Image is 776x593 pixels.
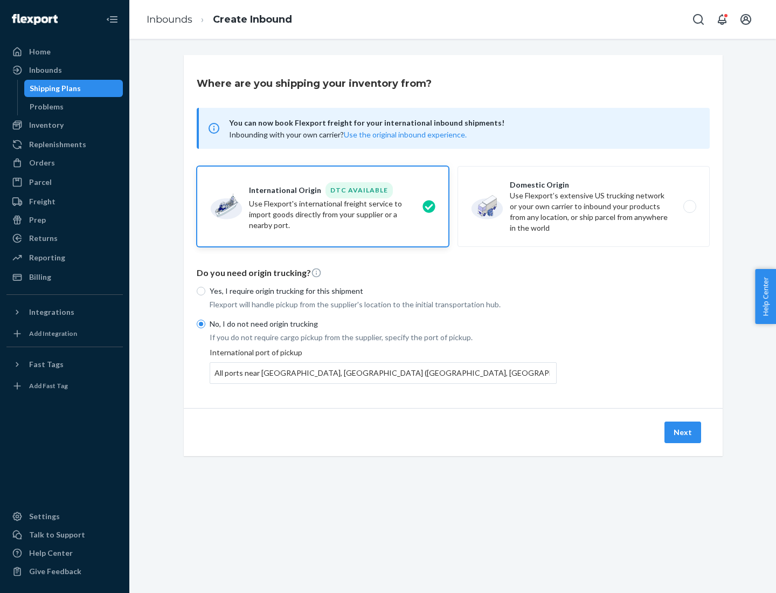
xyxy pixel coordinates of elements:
[6,526,123,543] a: Talk to Support
[29,329,77,338] div: Add Integration
[29,215,46,225] div: Prep
[29,511,60,522] div: Settings
[138,4,301,36] ol: breadcrumbs
[6,116,123,134] a: Inventory
[344,129,467,140] button: Use the original inbound experience.
[29,233,58,244] div: Returns
[29,307,74,318] div: Integrations
[197,77,432,91] h3: Where are you shipping your inventory from?
[6,174,123,191] a: Parcel
[29,359,64,370] div: Fast Tags
[29,65,62,75] div: Inbounds
[210,286,557,296] p: Yes, I require origin trucking for this shipment
[24,80,123,97] a: Shipping Plans
[197,287,205,295] input: Yes, I require origin trucking for this shipment
[6,249,123,266] a: Reporting
[29,46,51,57] div: Home
[6,193,123,210] a: Freight
[6,377,123,395] a: Add Fast Tag
[6,211,123,229] a: Prep
[210,347,557,384] div: International port of pickup
[29,157,55,168] div: Orders
[29,120,64,130] div: Inventory
[6,544,123,562] a: Help Center
[688,9,709,30] button: Open Search Box
[29,529,85,540] div: Talk to Support
[664,422,701,443] button: Next
[6,230,123,247] a: Returns
[30,101,64,112] div: Problems
[6,304,123,321] button: Integrations
[12,14,58,25] img: Flexport logo
[24,98,123,115] a: Problems
[29,381,68,390] div: Add Fast Tag
[210,319,557,329] p: No, I do not need origin trucking
[6,268,123,286] a: Billing
[29,272,51,282] div: Billing
[6,136,123,153] a: Replenishments
[30,83,81,94] div: Shipping Plans
[229,130,467,139] span: Inbounding with your own carrier?
[6,325,123,342] a: Add Integration
[101,9,123,30] button: Close Navigation
[29,139,86,150] div: Replenishments
[29,252,65,263] div: Reporting
[29,566,81,577] div: Give Feedback
[6,356,123,373] button: Fast Tags
[197,267,710,279] p: Do you need origin trucking?
[6,154,123,171] a: Orders
[229,116,697,129] span: You can now book Flexport freight for your international inbound shipments!
[6,43,123,60] a: Home
[210,332,557,343] p: If you do not require cargo pickup from the supplier, specify the port of pickup.
[29,177,52,188] div: Parcel
[29,196,56,207] div: Freight
[147,13,192,25] a: Inbounds
[210,299,557,310] p: Flexport will handle pickup from the supplier's location to the initial transportation hub.
[6,563,123,580] button: Give Feedback
[711,9,733,30] button: Open notifications
[6,61,123,79] a: Inbounds
[29,548,73,558] div: Help Center
[197,320,205,328] input: No, I do not need origin trucking
[6,508,123,525] a: Settings
[755,269,776,324] button: Help Center
[213,13,292,25] a: Create Inbound
[735,9,757,30] button: Open account menu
